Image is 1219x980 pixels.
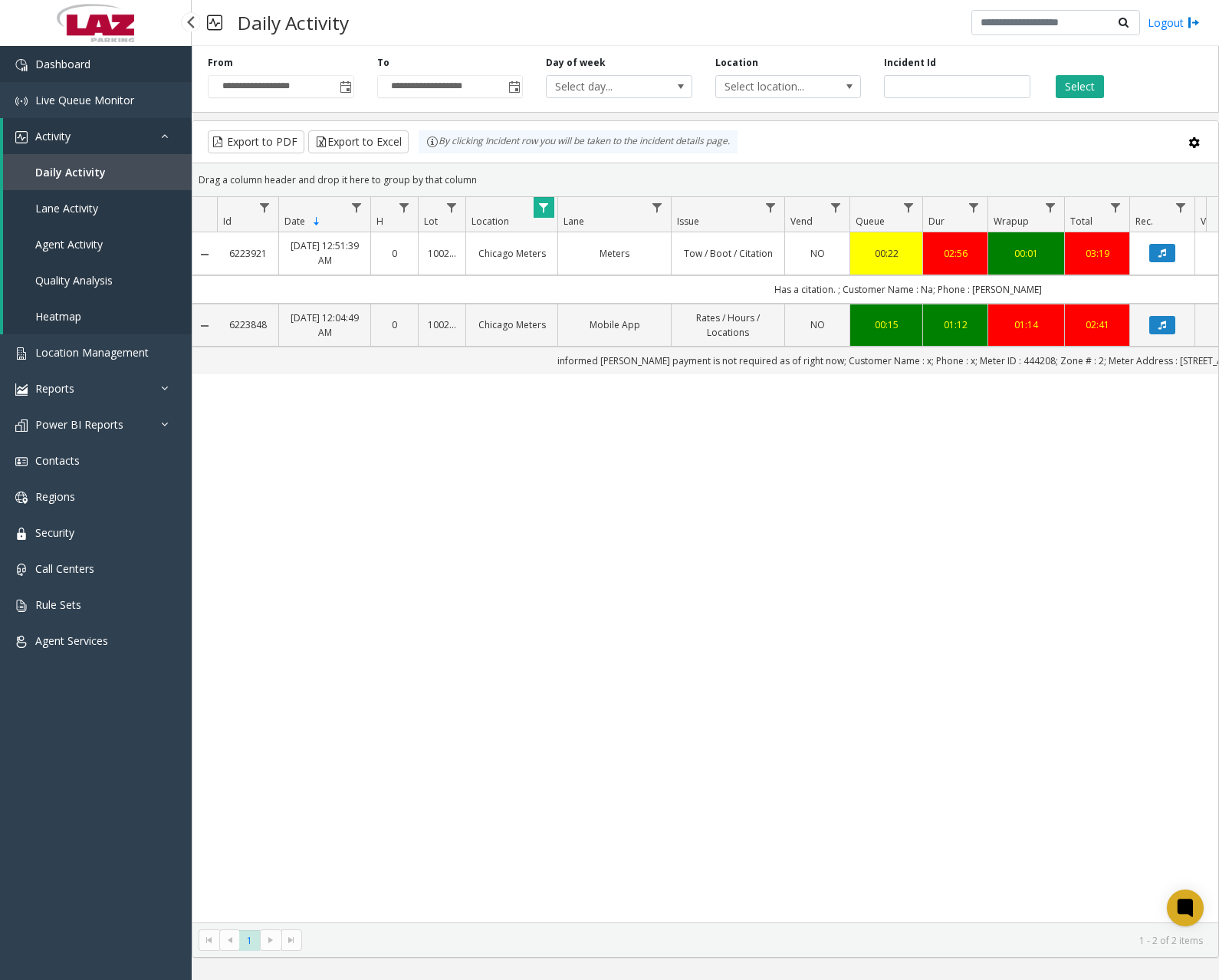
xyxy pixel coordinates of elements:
img: 'icon' [15,600,28,612]
a: Location Filter Menu [534,197,554,218]
a: Mobile App [567,317,662,332]
span: Regions [35,489,75,504]
a: 0 [380,246,409,261]
span: Dur [928,215,945,228]
span: Rule Sets [35,597,81,612]
a: Lane Filter Menu [647,197,668,218]
label: Day of week [546,56,606,70]
span: Rec. [1135,215,1153,228]
a: 100240 [428,317,456,332]
img: 'icon' [15,95,28,107]
button: Export to PDF [208,130,304,153]
a: Vend Filter Menu [826,197,846,218]
a: Chicago Meters [475,246,548,261]
span: Daily Activity [35,165,106,179]
span: Vend [790,215,813,228]
img: 'icon' [15,455,28,468]
a: [DATE] 12:51:39 AM [288,238,361,268]
a: Tow / Boot / Citation [681,246,775,261]
span: Live Queue Monitor [35,93,134,107]
a: 01:14 [997,317,1055,332]
span: Date [284,215,305,228]
a: Activity [3,118,192,154]
a: 00:15 [859,317,913,332]
span: Power BI Reports [35,417,123,432]
div: 00:22 [859,246,913,261]
img: 'icon' [15,636,28,648]
img: 'icon' [15,347,28,360]
span: Agent Services [35,633,108,648]
a: NO [794,246,840,261]
a: Issue Filter Menu [761,197,781,218]
span: Agent Activity [35,237,103,252]
a: Lane Activity [3,190,192,226]
span: Contacts [35,453,80,468]
a: Collapse Details [192,320,217,332]
button: Export to Excel [308,130,409,153]
img: 'icon' [15,131,28,143]
a: Id Filter Menu [255,197,275,218]
img: logout [1188,15,1200,31]
div: By clicking Incident row you will be taken to the incident details page. [419,130,738,153]
a: 01:12 [932,317,978,332]
label: From [208,56,233,70]
a: Dur Filter Menu [964,197,984,218]
label: Incident Id [884,56,936,70]
label: Location [715,56,758,70]
img: 'icon' [15,59,28,71]
span: Activity [35,129,71,143]
a: Logout [1148,15,1200,31]
a: Chicago Meters [475,317,548,332]
span: Toggle popup [337,76,353,97]
div: Data table [192,197,1218,922]
a: Quality Analysis [3,262,192,298]
a: 00:01 [997,246,1055,261]
span: Quality Analysis [35,273,113,288]
span: Wrapup [994,215,1029,228]
a: 100240 [428,246,456,261]
a: 6223848 [226,317,269,332]
span: Toggle popup [505,76,522,97]
img: pageIcon [207,4,222,41]
button: Select [1056,75,1104,98]
a: 0 [380,317,409,332]
span: Queue [856,215,885,228]
span: Call Centers [35,561,94,576]
span: Total [1070,215,1092,228]
a: Queue Filter Menu [899,197,919,218]
span: Page 1 [239,930,260,951]
span: Select day... [547,76,662,97]
a: [DATE] 12:04:49 AM [288,311,361,340]
a: Total Filter Menu [1106,197,1126,218]
kendo-pager-info: 1 - 2 of 2 items [311,934,1203,947]
a: 03:19 [1074,246,1120,261]
span: Select location... [716,76,832,97]
span: Reports [35,381,74,396]
a: Meters [567,246,662,261]
a: 02:41 [1074,317,1120,332]
a: Rec. Filter Menu [1171,197,1191,218]
span: Location Management [35,345,149,360]
span: NO [810,247,825,260]
a: Date Filter Menu [347,197,367,218]
img: 'icon' [15,419,28,432]
a: NO [794,317,840,332]
img: 'icon' [15,564,28,576]
a: Agent Activity [3,226,192,262]
img: 'icon' [15,528,28,540]
a: Rates / Hours / Locations [681,311,775,340]
div: Drag a column header and drop it here to group by that column [192,166,1218,193]
span: Heatmap [35,309,81,324]
span: Dashboard [35,57,90,71]
span: Security [35,525,74,540]
a: Heatmap [3,298,192,334]
a: 02:56 [932,246,978,261]
span: Location [472,215,509,228]
span: Issue [677,215,699,228]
